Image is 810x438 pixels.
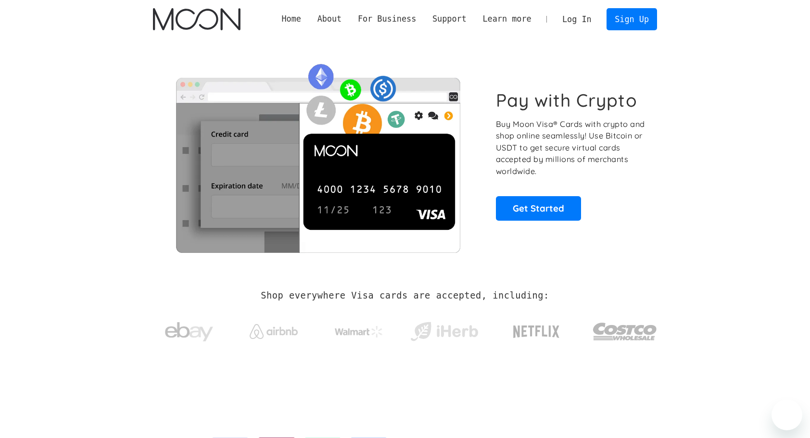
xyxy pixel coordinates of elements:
img: Netflix [512,320,560,344]
img: Costco [593,313,657,350]
a: iHerb [408,310,480,349]
p: Buy Moon Visa® Cards with crypto and shop online seamlessly! Use Bitcoin or USDT to get secure vi... [496,118,646,177]
iframe: Button to launch messaging window [772,400,802,430]
a: Costco [593,304,657,354]
div: Support [432,13,467,25]
h1: Pay with Crypto [496,89,637,111]
img: Moon Logo [153,8,240,30]
a: Home [274,13,309,25]
div: Learn more [475,13,540,25]
a: Netflix [494,310,580,349]
div: About [317,13,342,25]
div: Support [424,13,474,25]
img: Moon Cards let you spend your crypto anywhere Visa is accepted. [153,57,482,252]
div: For Business [358,13,416,25]
div: For Business [350,13,424,25]
img: Walmart [335,326,383,338]
a: Log In [554,9,599,30]
a: ebay [153,307,225,352]
a: home [153,8,240,30]
div: Learn more [482,13,531,25]
a: Sign Up [607,8,657,30]
a: Airbnb [238,314,310,344]
img: ebay [165,317,213,347]
img: iHerb [408,319,480,344]
div: About [309,13,350,25]
a: Get Started [496,196,581,220]
h2: Shop everywhere Visa cards are accepted, including: [261,290,549,301]
a: Walmart [323,316,395,342]
img: Airbnb [250,324,298,339]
